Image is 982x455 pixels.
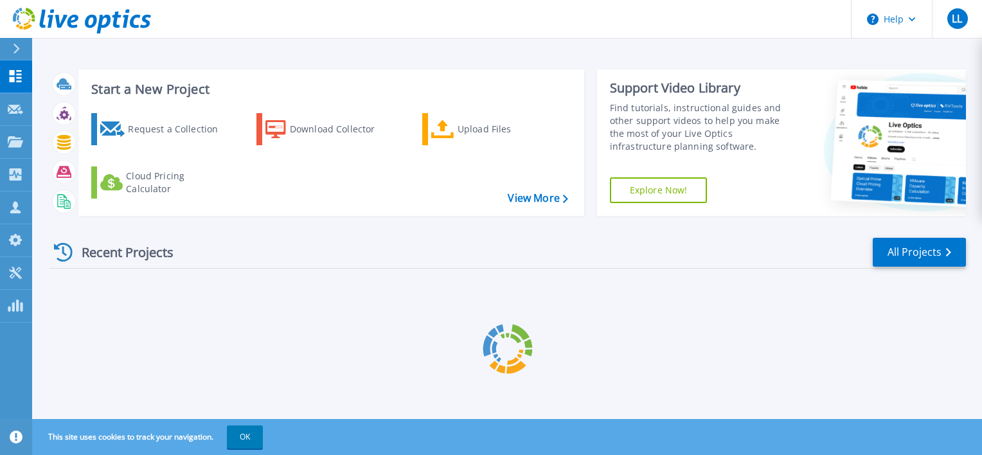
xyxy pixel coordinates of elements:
div: Download Collector [290,116,393,142]
div: Cloud Pricing Calculator [126,170,229,195]
a: All Projects [873,238,966,267]
div: Request a Collection [128,116,231,142]
a: Request a Collection [91,113,235,145]
a: View More [508,192,567,204]
a: Upload Files [422,113,566,145]
div: Support Video Library [610,80,795,96]
span: LL [952,13,962,24]
button: OK [227,425,263,449]
div: Find tutorials, instructional guides and other support videos to help you make the most of your L... [610,102,795,153]
a: Explore Now! [610,177,708,203]
a: Download Collector [256,113,400,145]
span: This site uses cookies to track your navigation. [35,425,263,449]
h3: Start a New Project [91,82,567,96]
a: Cloud Pricing Calculator [91,166,235,199]
div: Upload Files [458,116,560,142]
div: Recent Projects [49,236,191,268]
